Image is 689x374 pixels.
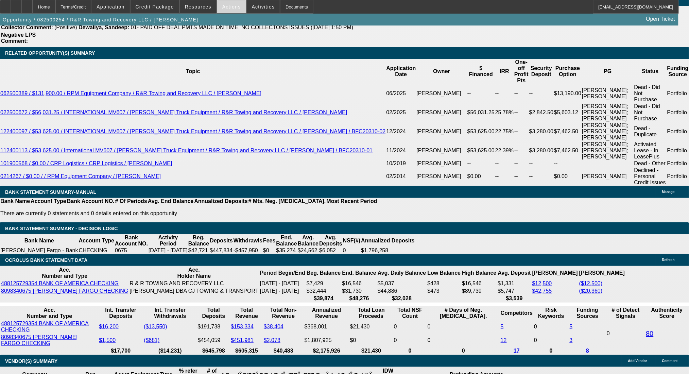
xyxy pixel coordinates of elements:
[634,141,667,160] td: Activated Lease - In LeasePlus
[554,160,582,167] td: --
[534,334,569,347] td: 0
[529,167,554,186] td: --
[662,190,675,194] span: Manage
[394,334,427,347] td: 0
[467,103,495,122] td: $56,031.25
[5,358,57,364] span: VENDOR(S) SUMMARY
[570,337,573,343] a: 3
[498,267,531,279] th: Avg. Deposit
[260,280,306,287] td: [DATE] - [DATE]
[99,324,119,329] a: $16,200
[350,307,393,320] th: Total Loan Proceeds
[628,359,647,363] span: Add Vendor
[342,280,377,287] td: $16,546
[1,334,77,346] a: 8098340675 [PERSON_NAME] FARGO CHECKING
[99,337,116,343] a: $1,500
[350,320,393,333] td: $21,430
[667,84,689,103] td: Portfolio
[222,4,241,10] span: Actions
[427,347,500,354] th: 0
[1,267,128,279] th: Acc. Number and Type
[495,160,514,167] td: --
[319,234,343,247] th: Avg. Deposits
[514,103,529,122] td: --
[582,59,634,84] th: PG
[667,141,689,160] td: Portfolio
[529,160,554,167] td: --
[143,347,196,354] th: ($14,231)
[498,288,531,294] td: $5,747
[646,307,688,320] th: Authenticity Score
[514,122,529,141] td: --
[350,347,393,354] th: $21,430
[554,141,582,160] td: $7,462.50
[377,288,427,294] td: $44,886
[501,337,507,343] a: 12
[342,288,377,294] td: $31,730
[427,267,461,279] th: Low Balance
[67,198,115,205] th: Bank Account NO.
[495,103,514,122] td: 25.78%
[264,337,280,343] a: $2,078
[180,0,217,13] button: Resources
[260,288,306,294] td: [DATE] - [DATE]
[534,347,569,354] th: 0
[500,307,533,320] th: Competitors
[79,247,115,254] td: CHECKING
[416,141,467,160] td: [PERSON_NAME]
[554,103,582,122] td: $5,603.12
[579,280,603,286] a: ($12,500)
[305,324,349,330] div: $368,001
[416,59,467,84] th: Owner
[462,280,497,287] td: $16,546
[361,234,415,247] th: Annualized Deposits
[148,198,194,205] th: Avg. End Balance
[197,347,230,354] th: $645,798
[467,167,495,186] td: $0.00
[297,234,319,247] th: Avg. Balance
[554,59,582,84] th: Purchase Option
[534,320,569,333] td: 0
[634,167,667,186] td: Declined - Personal Credit Issues
[0,148,373,153] a: 112400113 / $53,625.00 / International MV607 / [PERSON_NAME] Truck Equipment / R&R Towing and Rec...
[646,330,654,337] a: 80
[3,17,198,22] span: Opportunity / 082500254 / R&R Towing and Recovery LLC / [PERSON_NAME]
[233,234,263,247] th: Withdrawls
[326,198,378,205] th: Most Recent Period
[514,348,520,354] a: 17
[467,160,495,167] td: --
[115,234,148,247] th: Bank Account NO.
[248,198,326,205] th: # Mts. Neg. [MEDICAL_DATA].
[30,198,67,205] th: Account Type
[529,84,554,103] td: --
[304,307,349,320] th: Annualized Revenue
[5,50,95,56] span: RELATED OPPORTUNITY(S) SUMMARY
[350,334,393,347] td: $0
[99,307,143,320] th: Int. Transfer Deposits
[1,32,36,44] b: Negative LPS Comment:
[386,167,416,186] td: 02/2014
[231,337,254,343] a: $451,981
[1,307,98,320] th: Acc. Number and Type
[667,122,689,141] td: Portfolio
[554,122,582,141] td: $7,462.50
[607,307,645,320] th: # of Detect Signals
[662,359,678,363] span: Comment
[495,84,514,103] td: --
[570,324,573,329] a: 5
[586,348,589,354] a: 8
[462,267,497,279] th: High Balance
[416,84,467,103] td: [PERSON_NAME]
[230,307,263,320] th: Total Revenue
[115,198,148,205] th: # Of Periods
[343,247,361,254] td: 0
[377,267,427,279] th: Avg. Daily Balance
[0,210,377,217] p: There are currently 0 statements and 0 details entered on this opportunity
[230,347,263,354] th: $605,315
[79,234,115,247] th: Account Type
[1,321,89,333] a: 488125729354 BANK OF AMERICA CHECKING
[467,122,495,141] td: $53,625.00
[514,59,529,84] th: One-off Profit Pts
[197,320,230,333] td: $191,738
[99,347,143,354] th: $17,700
